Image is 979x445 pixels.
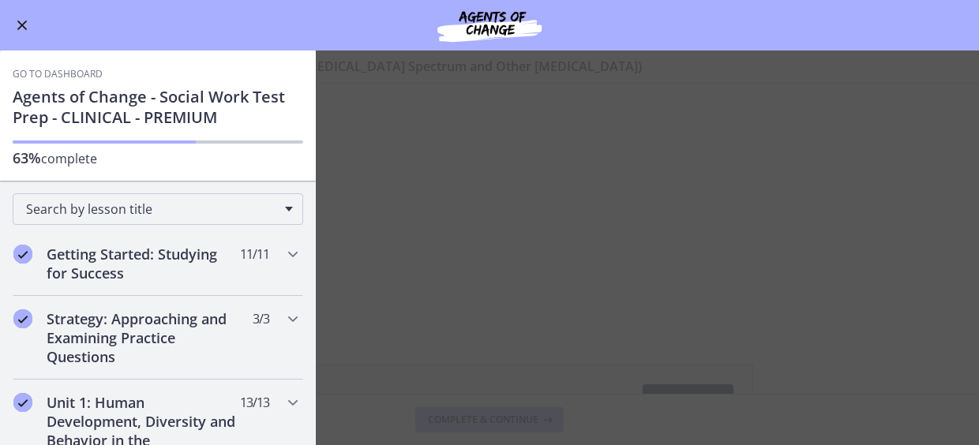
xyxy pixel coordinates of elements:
[13,87,303,128] h1: Agents of Change - Social Work Test Prep - CLINICAL - PREMIUM
[395,6,584,44] img: Agents of Change Social Work Test Prep
[240,245,269,264] span: 11 / 11
[13,393,32,412] i: Completed
[13,193,303,225] div: Search by lesson title
[26,200,277,218] span: Search by lesson title
[47,245,239,282] h2: Getting Started: Studying for Success
[13,148,41,167] span: 63%
[47,309,239,366] h2: Strategy: Approaching and Examining Practice Questions
[13,245,32,264] i: Completed
[253,309,269,328] span: 3 / 3
[240,393,269,412] span: 13 / 13
[13,16,32,35] button: Enable menu
[13,309,32,328] i: Completed
[13,148,303,168] p: complete
[13,68,103,80] a: Go to Dashboard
